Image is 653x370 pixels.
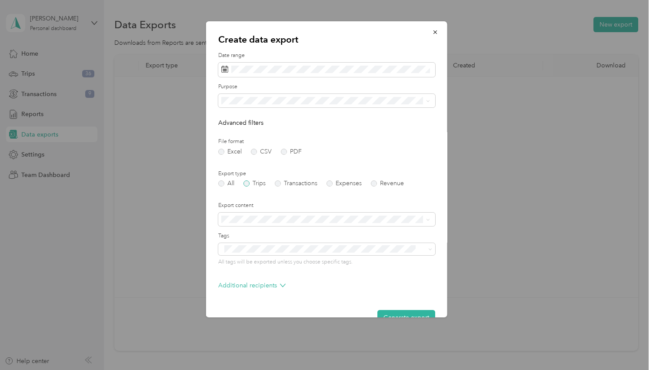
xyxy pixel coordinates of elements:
[218,33,435,46] p: Create data export
[218,83,435,91] label: Purpose
[604,321,653,370] iframe: Everlance-gr Chat Button Frame
[218,232,435,240] label: Tags
[281,149,302,155] label: PDF
[218,281,286,290] p: Additional recipients
[243,180,266,187] label: Trips
[251,149,272,155] label: CSV
[218,202,435,210] label: Export content
[326,180,362,187] label: Expenses
[218,149,242,155] label: Excel
[377,310,435,325] button: Generate export
[218,118,435,127] p: Advanced filters
[218,180,234,187] label: All
[275,180,317,187] label: Transactions
[218,170,435,178] label: Export type
[218,52,435,60] label: Date range
[218,138,435,146] label: File format
[218,258,435,266] p: All tags will be exported unless you choose specific tags.
[371,180,404,187] label: Revenue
